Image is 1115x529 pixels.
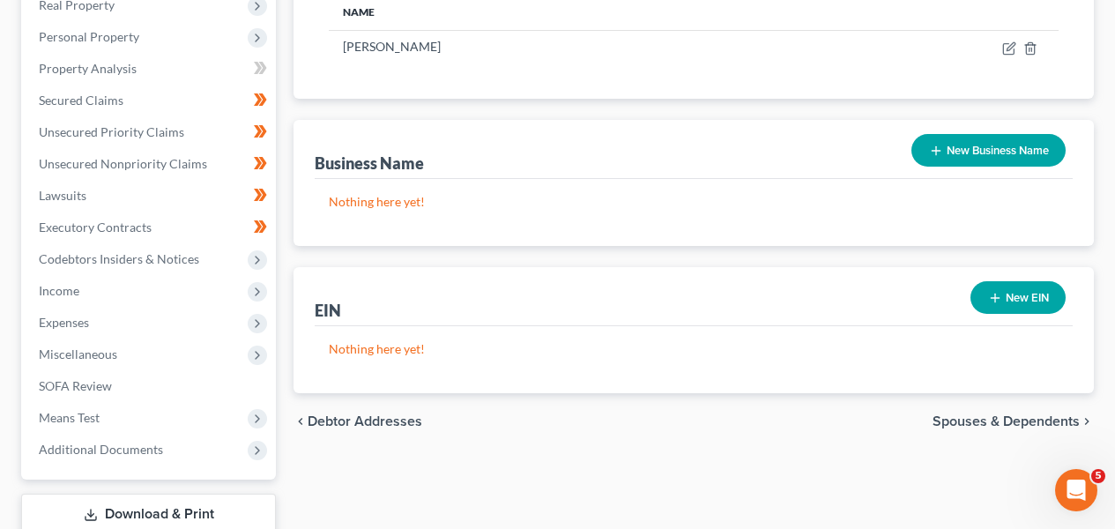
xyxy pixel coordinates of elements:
[933,414,1080,428] span: Spouses & Dependents
[39,61,137,76] span: Property Analysis
[25,180,276,212] a: Lawsuits
[25,370,276,402] a: SOFA Review
[1080,414,1094,428] i: chevron_right
[39,156,207,171] span: Unsecured Nonpriority Claims
[294,414,308,428] i: chevron_left
[25,53,276,85] a: Property Analysis
[39,315,89,330] span: Expenses
[1091,469,1105,483] span: 5
[911,134,1066,167] button: New Business Name
[39,220,152,235] span: Executory Contracts
[329,30,797,63] td: [PERSON_NAME]
[39,346,117,361] span: Miscellaneous
[39,124,184,139] span: Unsecured Priority Claims
[315,153,424,174] div: Business Name
[294,414,422,428] button: chevron_left Debtor Addresses
[25,148,276,180] a: Unsecured Nonpriority Claims
[1055,469,1097,511] iframe: Intercom live chat
[25,85,276,116] a: Secured Claims
[329,193,1059,211] p: Nothing here yet!
[39,251,199,266] span: Codebtors Insiders & Notices
[39,188,86,203] span: Lawsuits
[308,414,422,428] span: Debtor Addresses
[39,410,100,425] span: Means Test
[25,116,276,148] a: Unsecured Priority Claims
[970,281,1066,314] button: New EIN
[39,378,112,393] span: SOFA Review
[39,283,79,298] span: Income
[39,93,123,108] span: Secured Claims
[39,442,163,457] span: Additional Documents
[39,29,139,44] span: Personal Property
[933,414,1094,428] button: Spouses & Dependents chevron_right
[329,340,1059,358] p: Nothing here yet!
[315,300,341,321] div: EIN
[25,212,276,243] a: Executory Contracts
